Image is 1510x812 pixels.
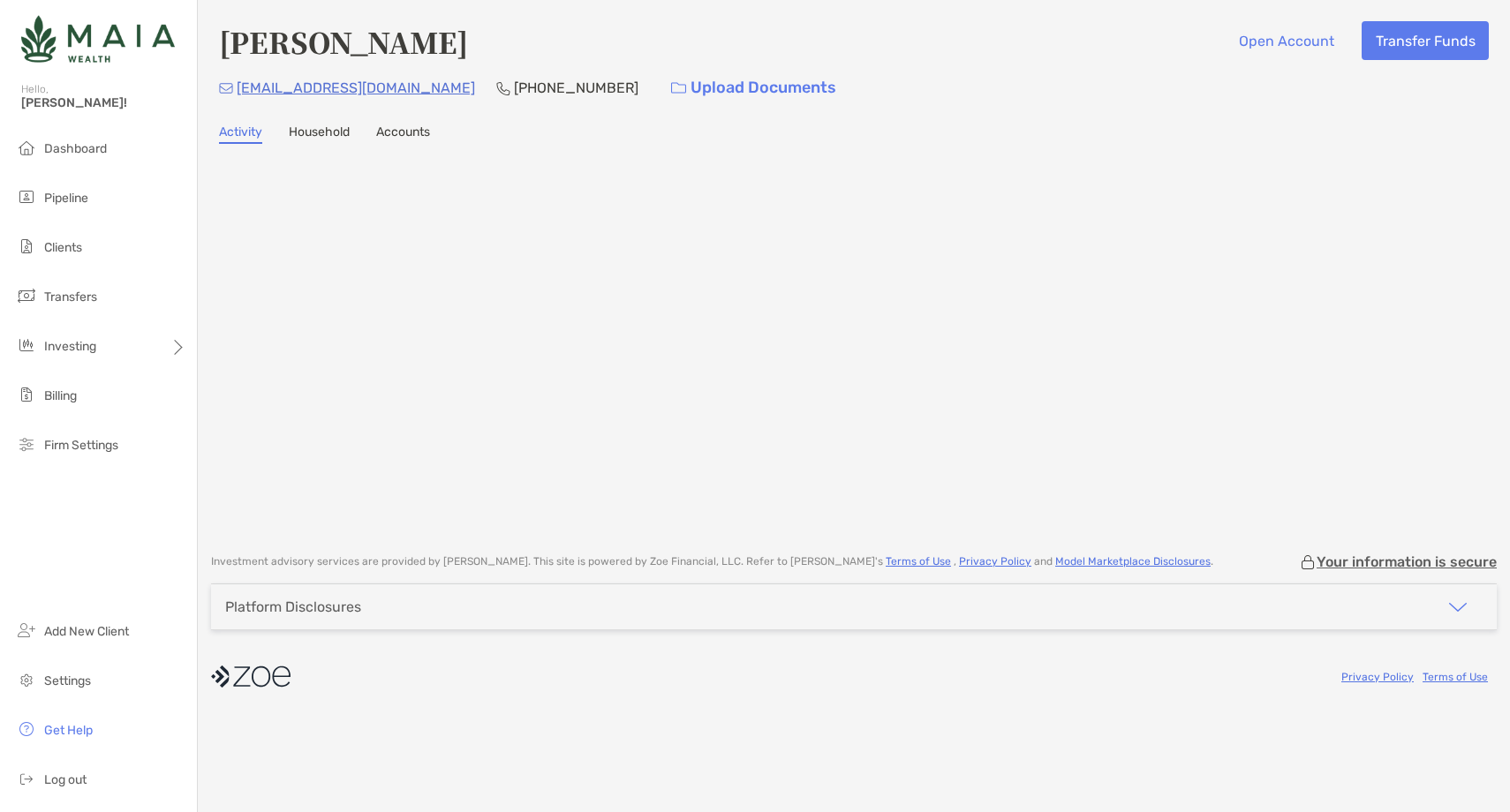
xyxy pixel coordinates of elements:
span: Billing [44,388,77,403]
span: Pipeline [44,191,88,206]
img: pipeline icon [16,186,37,207]
span: Firm Settings [44,438,118,453]
img: add_new_client icon [16,620,37,641]
img: Zoe Logo [21,7,175,71]
img: transfers icon [16,285,37,306]
span: Add New Client [44,624,129,639]
a: Upload Documents [660,69,848,107]
p: Investment advisory services are provided by [PERSON_NAME] . This site is powered by Zoe Financia... [211,555,1213,568]
span: Investing [44,339,96,354]
a: Accounts [376,124,430,144]
img: logout icon [16,768,37,789]
h4: [PERSON_NAME] [219,21,468,62]
img: get-help icon [16,718,37,740]
div: Platform Disclosures [225,598,361,615]
span: Settings [44,673,91,688]
button: Transfer Funds [1362,21,1489,60]
span: Dashboard [44,141,107,156]
a: Household [289,124,350,144]
a: Model Marketplace Disclosures [1055,555,1211,568]
img: billing icon [16,384,37,405]
img: button icon [671,82,686,94]
a: Activity [219,124,262,144]
span: Get Help [44,723,93,738]
img: clients icon [16,236,37,257]
img: icon arrow [1447,597,1468,618]
img: company logo [211,657,291,696]
a: Privacy Policy [1341,671,1414,683]
a: Terms of Use [886,555,951,568]
span: Transfers [44,289,97,304]
p: [PHONE_NUMBER] [514,77,638,99]
span: Log out [44,772,87,787]
img: firm-settings icon [16,433,37,455]
p: Your information is secure [1317,553,1497,570]
span: Clients [44,240,82,255]
button: Open Account [1225,21,1348,60]
img: investing icon [16,335,37,356]
img: Phone Icon [496,81,510,95]
a: Privacy Policy [959,555,1031,568]
p: [EMAIL_ADDRESS][DOMAIN_NAME] [237,77,475,99]
img: dashboard icon [16,137,37,158]
a: Terms of Use [1423,671,1488,683]
span: [PERSON_NAME]! [21,95,186,110]
img: settings icon [16,669,37,690]
img: Email Icon [219,83,233,94]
